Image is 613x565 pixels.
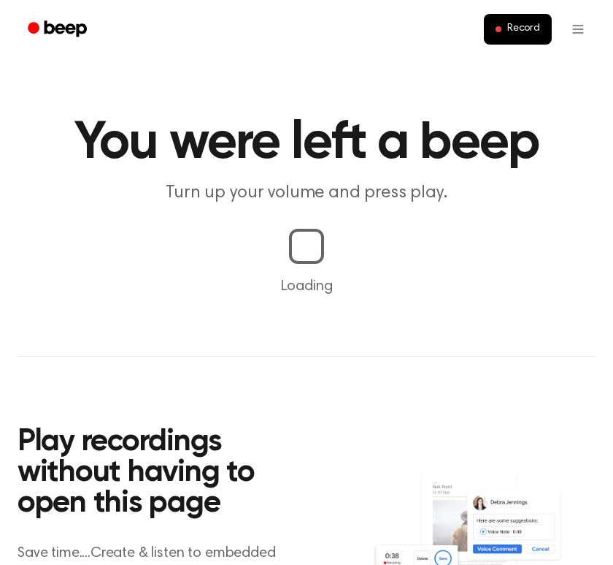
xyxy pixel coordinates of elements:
p: Loading [18,276,595,297]
button: Open menu [560,12,595,47]
a: Beep [18,15,100,44]
p: Turn up your volume and press play. [26,181,587,205]
span: Record [507,23,540,36]
button: Record [484,14,552,45]
h1: You were left a beep [18,117,595,170]
h2: Play recordings without having to open this page [18,427,314,519]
